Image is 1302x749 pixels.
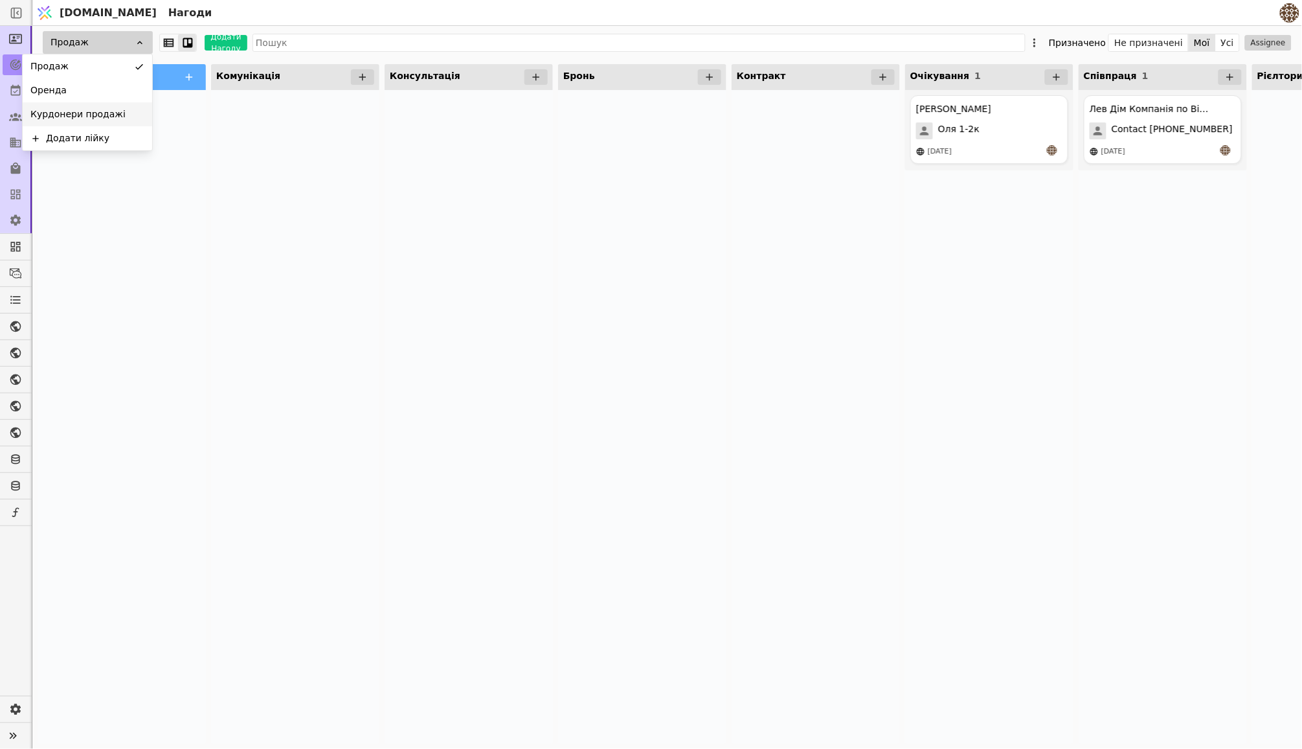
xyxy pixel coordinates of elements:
[1049,34,1106,52] div: Призначено
[975,71,982,81] span: 1
[916,102,991,116] div: [PERSON_NAME]
[60,5,157,21] span: [DOMAIN_NAME]
[910,95,1068,164] div: [PERSON_NAME]Оля 1-2к[DATE]an
[938,122,980,139] span: Оля 1-2к
[1047,145,1057,156] img: an
[32,1,163,25] a: [DOMAIN_NAME]
[163,5,212,21] h2: Нагоди
[1245,35,1292,51] button: Assignee
[1090,147,1099,156] img: online-store.svg
[916,147,925,156] img: online-store.svg
[1090,102,1213,116] div: Лев Дім Компанія по Вікнах
[253,34,1026,52] input: Пошук
[205,35,247,51] button: Додати Нагоду
[737,71,786,81] span: Контракт
[43,31,153,54] div: Продаж
[1101,146,1125,157] div: [DATE]
[910,71,970,81] span: Очікування
[30,60,69,73] span: Продаж
[390,71,460,81] span: Консультація
[563,71,595,81] span: Бронь
[1220,145,1231,156] img: an
[1142,71,1149,81] span: 1
[46,132,109,145] div: Додати лійку
[1112,122,1233,139] span: Contact [PHONE_NUMBER]
[216,71,280,81] span: Комунікація
[35,1,54,25] img: Logo
[1216,34,1239,52] button: Усі
[1084,95,1242,164] div: Лев Дім Компанія по ВікнахContact [PHONE_NUMBER][DATE]an
[1189,34,1216,52] button: Мої
[1084,71,1137,81] span: Співпраця
[30,108,126,121] span: Курдонери продажі
[30,84,67,97] span: Оренда
[197,35,247,51] a: Додати Нагоду
[928,146,952,157] div: [DATE]
[1109,34,1189,52] button: Не призначені
[1280,3,1299,23] img: 4183bec8f641d0a1985368f79f6ed469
